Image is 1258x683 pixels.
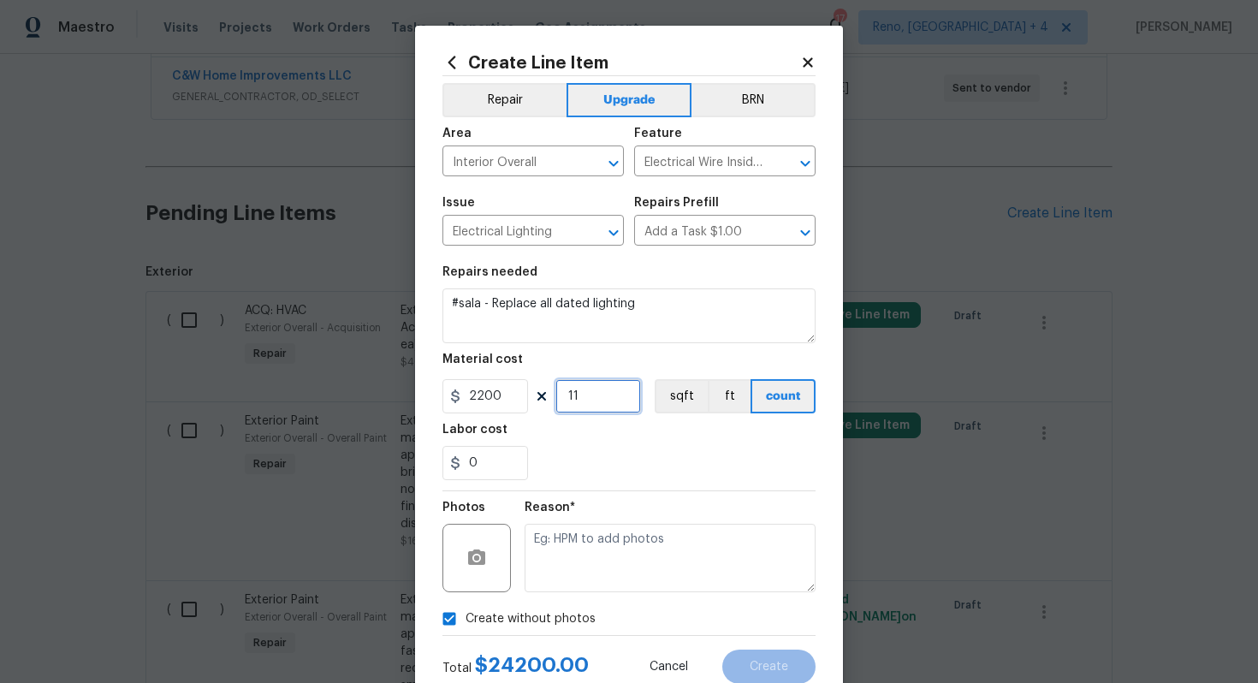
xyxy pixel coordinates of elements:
h5: Photos [442,502,485,514]
button: Open [793,151,817,175]
h2: Create Line Item [442,53,800,72]
button: Upgrade [567,83,692,117]
div: Total [442,656,589,677]
h5: Labor cost [442,424,507,436]
h5: Feature [634,128,682,140]
h5: Issue [442,197,475,209]
button: BRN [691,83,816,117]
button: ft [708,379,751,413]
span: Create without photos [466,610,596,628]
h5: Repairs needed [442,266,537,278]
button: Repair [442,83,567,117]
button: count [751,379,816,413]
h5: Material cost [442,353,523,365]
span: Cancel [650,661,688,674]
span: $ 24200.00 [475,655,589,675]
button: sqft [655,379,708,413]
textarea: #sala - Replace all dated lighting [442,288,816,343]
button: Open [602,221,626,245]
button: Open [602,151,626,175]
button: Open [793,221,817,245]
h5: Area [442,128,472,140]
span: Create [750,661,788,674]
h5: Reason* [525,502,575,514]
h5: Repairs Prefill [634,197,719,209]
